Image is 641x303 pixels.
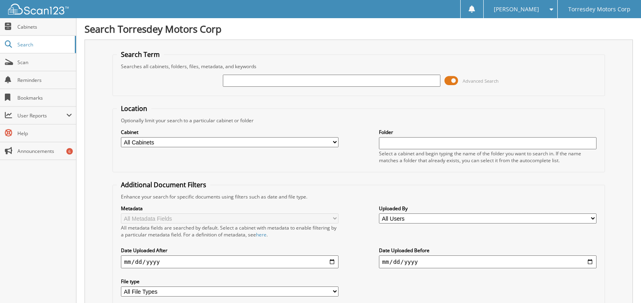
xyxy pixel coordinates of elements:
div: Enhance your search for specific documents using filters such as date and file type. [117,193,601,200]
span: Reminders [17,77,72,84]
label: File type [121,278,338,285]
legend: Additional Document Filters [117,180,210,189]
span: Help [17,130,72,137]
span: Scan [17,59,72,66]
h1: Search Torresdey Motors Corp [85,22,633,36]
label: Folder [379,129,597,136]
div: All metadata fields are searched by default. Select a cabinet with metadata to enable filtering b... [121,224,338,238]
span: Advanced Search [463,78,499,84]
a: here [256,231,267,238]
span: User Reports [17,112,66,119]
div: Searches all cabinets, folders, files, metadata, and keywords [117,63,601,70]
div: Select a cabinet and begin typing the name of the folder you want to search in. If the name match... [379,150,597,164]
span: Search [17,41,71,48]
div: Optionally limit your search to a particular cabinet or folder [117,117,601,124]
label: Uploaded By [379,205,597,212]
label: Date Uploaded After [121,247,338,254]
span: Announcements [17,148,72,155]
span: Torresdey Motors Corp [568,7,630,12]
label: Metadata [121,205,338,212]
input: start [121,255,338,268]
legend: Location [117,104,151,113]
label: Date Uploaded Before [379,247,597,254]
span: Cabinets [17,23,72,30]
label: Cabinet [121,129,338,136]
legend: Search Term [117,50,164,59]
input: end [379,255,597,268]
span: Bookmarks [17,94,72,101]
div: 6 [66,148,73,155]
img: scan123-logo-white.svg [8,4,69,15]
span: [PERSON_NAME] [494,7,539,12]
